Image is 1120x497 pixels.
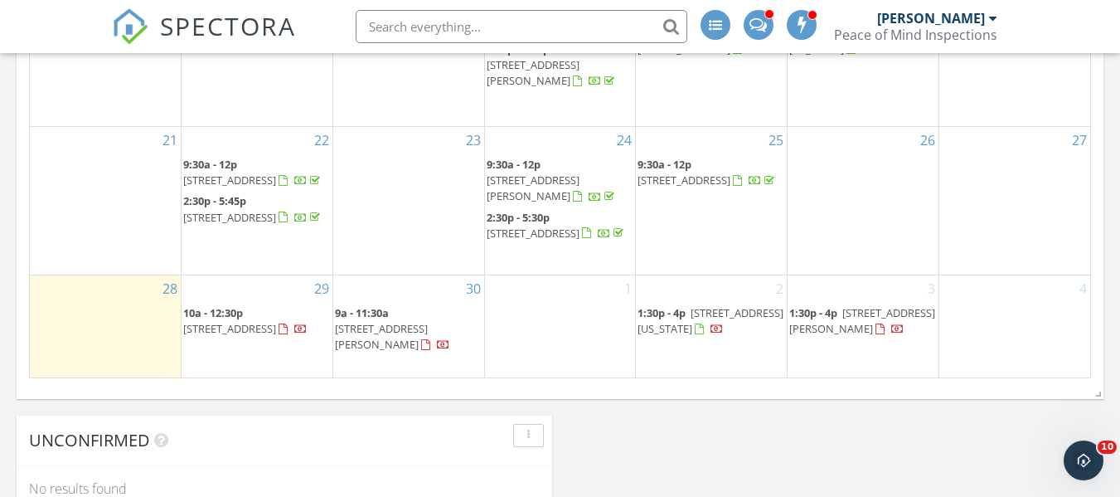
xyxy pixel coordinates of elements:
[332,275,484,377] td: Go to September 30, 2025
[789,26,935,56] span: [STREET_ADDRESS][US_STATE]
[773,275,787,302] a: Go to October 2, 2025
[788,127,939,275] td: Go to September 26, 2025
[638,157,691,172] span: 9:30a - 12p
[638,155,785,191] a: 9:30a - 12p [STREET_ADDRESS]
[636,275,788,377] td: Go to October 2, 2025
[789,304,937,339] a: 1:30p - 4p [STREET_ADDRESS][PERSON_NAME]
[789,305,837,320] span: 1:30p - 4p
[487,41,550,56] span: 1:30p - 4:15p
[789,305,935,336] a: 1:30p - 4p [STREET_ADDRESS][PERSON_NAME]
[938,275,1090,377] td: Go to October 4, 2025
[30,127,182,275] td: Go to September 21, 2025
[335,304,482,356] a: 9a - 11:30a [STREET_ADDRESS][PERSON_NAME]
[487,208,634,244] a: 2:30p - 5:30p [STREET_ADDRESS]
[487,157,541,172] span: 9:30a - 12p
[484,127,636,275] td: Go to September 24, 2025
[789,26,935,56] a: 2:30p - 5p [STREET_ADDRESS][US_STATE]
[183,321,276,336] span: [STREET_ADDRESS]
[332,127,484,275] td: Go to September 23, 2025
[638,305,783,336] span: [STREET_ADDRESS][US_STATE]
[834,27,997,43] div: Peace of Mind Inspections
[789,305,935,336] span: [STREET_ADDRESS][PERSON_NAME]
[487,226,579,241] span: [STREET_ADDRESS]
[182,275,333,377] td: Go to September 29, 2025
[917,127,938,153] a: Go to September 26, 2025
[183,304,331,339] a: 10a - 12:30p [STREET_ADDRESS]
[765,127,787,153] a: Go to September 25, 2025
[335,305,450,352] a: 9a - 11:30a [STREET_ADDRESS][PERSON_NAME]
[638,26,778,56] a: 11:30a - 1:30p [STREET_ADDRESS]
[938,127,1090,275] td: Go to September 27, 2025
[335,305,389,320] span: 9a - 11:30a
[638,41,730,56] span: [STREET_ADDRESS]
[487,155,634,207] a: 9:30a - 12p [STREET_ADDRESS][PERSON_NAME]
[29,429,150,451] span: Unconfirmed
[159,127,181,153] a: Go to September 21, 2025
[636,127,788,275] td: Go to September 25, 2025
[788,275,939,377] td: Go to October 3, 2025
[183,155,331,191] a: 9:30a - 12p [STREET_ADDRESS]
[356,10,687,43] input: Search everything...
[1098,441,1117,454] span: 10
[183,192,331,227] a: 2:30p - 5:45p [STREET_ADDRESS]
[183,305,308,336] a: 10a - 12:30p [STREET_ADDRESS]
[182,127,333,275] td: Go to September 22, 2025
[638,305,686,320] span: 1:30p - 4p
[463,275,484,302] a: Go to September 30, 2025
[183,157,237,172] span: 9:30a - 12p
[112,8,148,45] img: The Best Home Inspection Software - Spectora
[638,157,778,188] a: 9:30a - 12p [STREET_ADDRESS]
[183,305,243,320] span: 10a - 12:30p
[1076,275,1090,302] a: Go to October 4, 2025
[30,275,182,377] td: Go to September 28, 2025
[311,275,332,302] a: Go to September 29, 2025
[1069,127,1090,153] a: Go to September 27, 2025
[183,193,246,208] span: 2:30p - 5:45p
[924,275,938,302] a: Go to October 3, 2025
[160,8,296,43] span: SPECTORA
[487,210,550,225] span: 2:30p - 5:30p
[311,127,332,153] a: Go to September 22, 2025
[335,321,428,352] span: [STREET_ADDRESS][PERSON_NAME]
[159,275,181,302] a: Go to September 28, 2025
[487,173,579,203] span: [STREET_ADDRESS][PERSON_NAME]
[877,10,985,27] div: [PERSON_NAME]
[487,157,618,203] a: 9:30a - 12p [STREET_ADDRESS][PERSON_NAME]
[638,304,785,339] a: 1:30p - 4p [STREET_ADDRESS][US_STATE]
[183,157,323,188] a: 9:30a - 12p [STREET_ADDRESS]
[487,41,618,88] a: 1:30p - 4:15p [STREET_ADDRESS][PERSON_NAME]
[638,173,730,188] span: [STREET_ADDRESS]
[183,210,276,225] span: [STREET_ADDRESS]
[487,57,579,88] span: [STREET_ADDRESS][PERSON_NAME]
[638,305,783,336] a: 1:30p - 4p [STREET_ADDRESS][US_STATE]
[183,193,323,224] a: 2:30p - 5:45p [STREET_ADDRESS]
[1064,441,1103,480] iframe: Intercom live chat
[112,22,296,57] a: SPECTORA
[487,40,634,92] a: 1:30p - 4:15p [STREET_ADDRESS][PERSON_NAME]
[621,275,635,302] a: Go to October 1, 2025
[183,173,276,188] span: [STREET_ADDRESS]
[487,210,627,241] a: 2:30p - 5:30p [STREET_ADDRESS]
[613,127,635,153] a: Go to September 24, 2025
[484,275,636,377] td: Go to October 1, 2025
[463,127,484,153] a: Go to September 23, 2025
